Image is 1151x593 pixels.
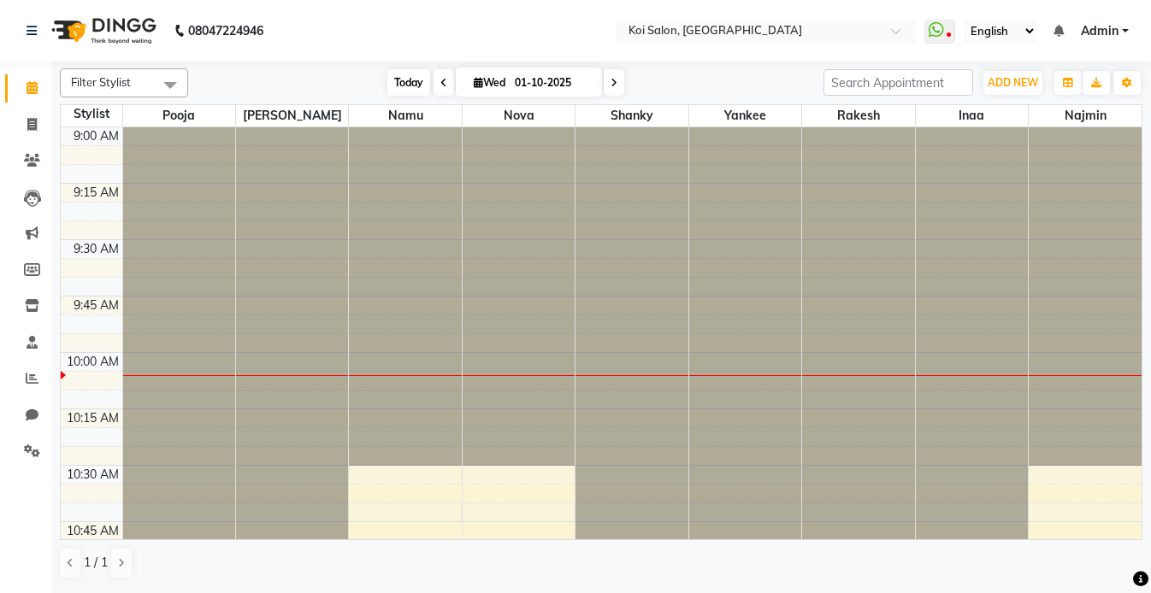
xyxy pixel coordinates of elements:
[188,7,263,55] b: 08047224946
[823,69,973,96] input: Search Appointment
[463,105,575,126] span: Nova
[123,105,235,126] span: Pooja
[469,76,510,89] span: Wed
[70,240,122,258] div: 9:30 AM
[988,76,1038,89] span: ADD NEW
[71,75,131,89] span: Filter Stylist
[44,7,161,55] img: logo
[802,105,914,126] span: Rakesh
[689,105,801,126] span: Yankee
[983,71,1042,95] button: ADD NEW
[63,409,122,427] div: 10:15 AM
[84,554,108,572] span: 1 / 1
[387,69,430,96] span: Today
[70,127,122,145] div: 9:00 AM
[349,105,461,126] span: Namu
[236,105,348,126] span: [PERSON_NAME]
[61,105,122,123] div: Stylist
[70,296,122,314] div: 9:45 AM
[1081,22,1119,40] span: Admin
[916,105,1028,126] span: Inaa
[63,466,122,484] div: 10:30 AM
[575,105,688,126] span: Shanky
[70,184,122,202] div: 9:15 AM
[63,522,122,540] div: 10:45 AM
[63,353,122,371] div: 10:00 AM
[1029,105,1142,126] span: Najmin
[510,70,595,96] input: 2025-10-01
